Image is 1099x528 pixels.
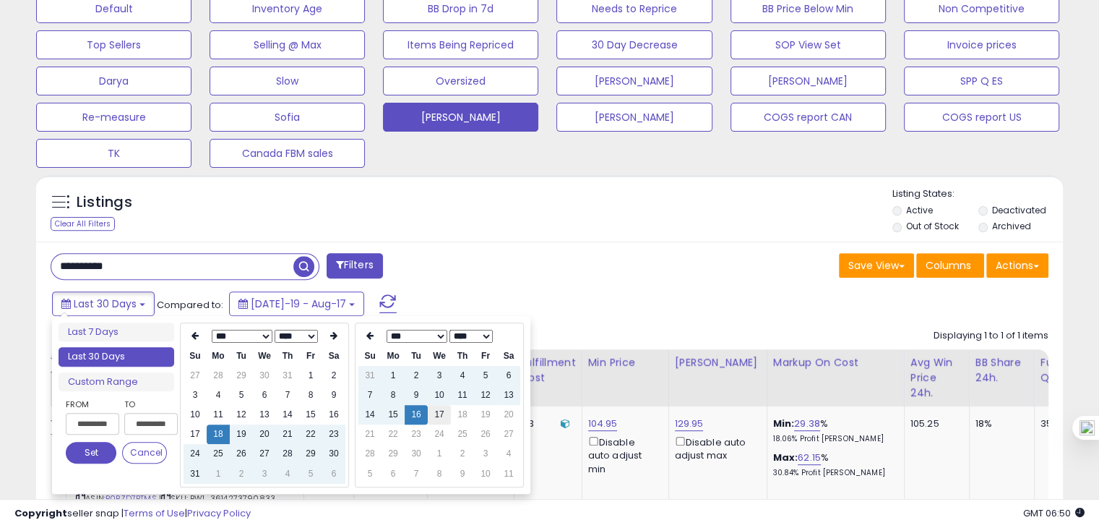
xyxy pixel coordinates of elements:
span: Compared to: [157,298,223,312]
div: 351 [1040,417,1085,430]
td: 16 [405,405,428,425]
th: Su [184,346,207,366]
div: Clear All Filters [51,217,115,231]
td: 2 [405,366,428,386]
button: [PERSON_NAME] [730,67,886,95]
td: 7 [276,386,299,405]
td: 5 [358,464,382,484]
button: Save View [839,253,914,278]
div: Fulfillable Quantity [1040,355,1090,386]
button: Set [66,442,116,464]
button: 30 Day Decrease [556,30,712,59]
td: 25 [451,425,474,444]
td: 19 [230,425,253,444]
td: 21 [276,425,299,444]
td: 14 [276,405,299,425]
td: 20 [497,405,520,425]
td: 11 [497,464,520,484]
td: 9 [405,386,428,405]
button: [PERSON_NAME] [383,103,538,132]
td: 24 [184,444,207,464]
span: [DATE]-19 - Aug-17 [251,297,346,311]
td: 3 [184,386,207,405]
td: 13 [253,405,276,425]
td: 31 [184,464,207,484]
div: Disable auto adjust max [675,434,756,462]
td: 14 [358,405,382,425]
td: 23 [405,425,428,444]
td: 6 [253,386,276,405]
th: We [428,346,451,366]
button: [DATE]-19 - Aug-17 [229,291,364,316]
td: 15 [382,405,405,425]
button: Slow [210,67,365,95]
td: 30 [322,444,345,464]
td: 11 [207,405,230,425]
td: 4 [451,366,474,386]
td: 26 [230,444,253,464]
button: Last 30 Days [52,291,155,316]
td: 4 [497,444,520,464]
button: Columns [916,253,984,278]
td: 18 [207,425,230,444]
td: 29 [382,444,405,464]
button: Selling @ Max [210,30,365,59]
td: 3 [253,464,276,484]
td: 1 [207,464,230,484]
td: 18 [451,405,474,425]
button: Top Sellers [36,30,191,59]
th: Th [451,346,474,366]
label: From [66,397,116,412]
td: 13 [497,386,520,405]
td: 1 [428,444,451,464]
td: 4 [207,386,230,405]
td: 30 [405,444,428,464]
button: SOP View Set [730,30,886,59]
th: Sa [497,346,520,366]
th: The percentage added to the cost of goods (COGS) that forms the calculator for Min & Max prices. [767,349,904,406]
p: Listing States: [892,187,1063,201]
td: 29 [230,366,253,386]
div: Min Price [588,355,663,370]
button: [PERSON_NAME] [556,67,712,95]
button: Actions [986,253,1048,278]
b: Min: [773,417,795,430]
th: Th [276,346,299,366]
div: 5.3 [520,417,571,430]
div: Displaying 1 to 1 of 1 items [934,329,1048,343]
div: Markup on Cost [773,355,898,370]
td: 25 [207,444,230,464]
div: Fulfillment Cost [520,355,576,386]
div: 18% [975,417,1023,430]
td: 24 [428,425,451,444]
td: 2 [451,444,474,464]
td: 27 [184,366,207,386]
td: 8 [428,464,451,484]
label: To [124,397,167,412]
th: We [253,346,276,366]
span: Columns [926,258,971,273]
td: 2 [322,366,345,386]
td: 28 [207,366,230,386]
td: 16 [322,405,345,425]
td: 5 [299,464,322,484]
th: Mo [207,346,230,366]
td: 6 [382,464,405,484]
button: Cancel [122,442,167,464]
div: Avg Win Price 24h. [910,355,963,401]
td: 23 [322,425,345,444]
th: Fr [474,346,497,366]
button: COGS report CAN [730,103,886,132]
img: one_i.png [1079,420,1095,435]
button: Re-measure [36,103,191,132]
button: Canada FBM sales [210,139,365,168]
button: Oversized [383,67,538,95]
td: 30 [253,366,276,386]
td: 5 [474,366,497,386]
button: Filters [327,253,383,278]
td: 4 [276,464,299,484]
td: 11 [451,386,474,405]
td: 1 [382,366,405,386]
label: Archived [991,220,1030,232]
td: 8 [299,386,322,405]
